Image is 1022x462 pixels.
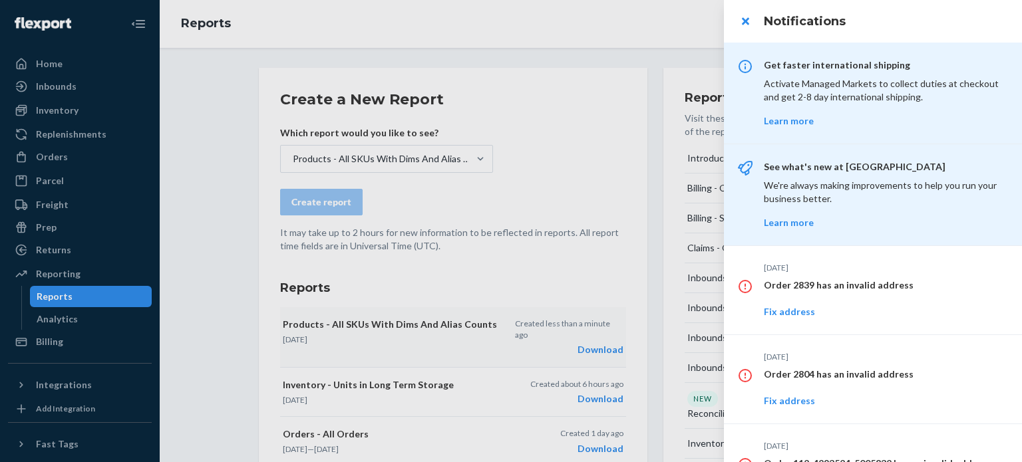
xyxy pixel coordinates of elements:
[764,115,814,126] a: Learn more
[764,13,1006,30] h3: Notifications
[29,9,57,21] span: Chat
[764,77,1006,104] p: Activate Managed Markets to collect duties at checkout and get 2-8 day international shipping.
[764,262,1006,273] p: [DATE]
[764,179,1006,205] p: We're always making improvements to help you run your business better.
[764,395,815,406] a: Fix address
[764,368,1006,381] p: Order 2804 has an invalid address
[764,217,814,228] a: Learn more
[764,279,1006,292] p: Order 2839 has an invalid address
[764,351,1006,362] p: [DATE]
[764,160,1006,173] p: See what's new at [GEOGRAPHIC_DATA]
[732,8,759,35] button: close
[764,58,1006,72] p: Get faster international shipping
[764,306,815,317] a: Fix address
[764,440,1006,451] p: [DATE]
